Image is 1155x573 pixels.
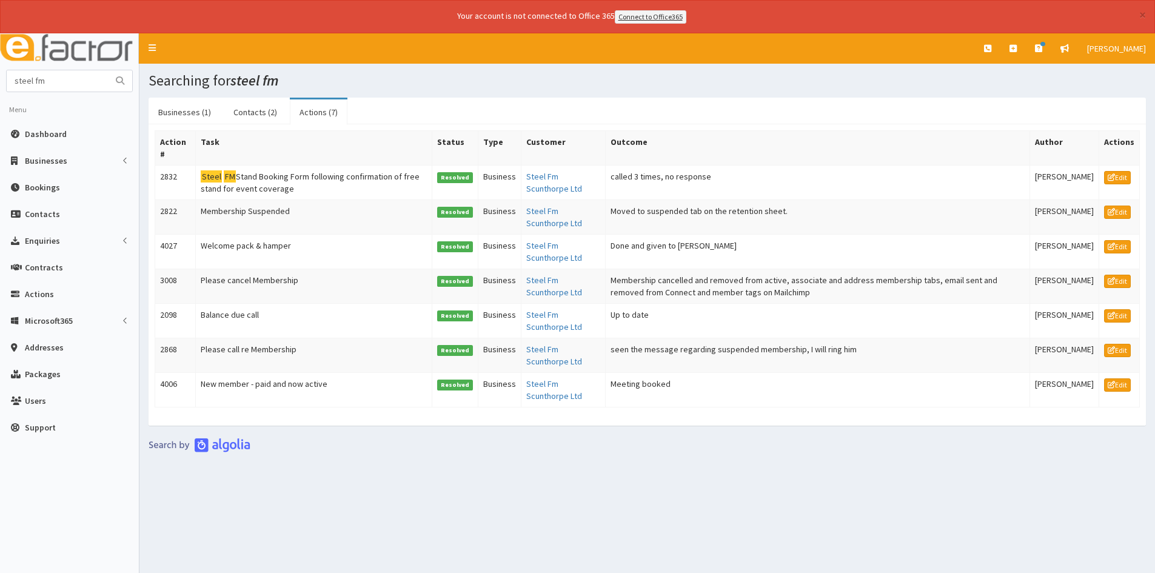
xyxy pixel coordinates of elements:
[290,99,347,125] a: Actions (7)
[1029,338,1099,372] td: [PERSON_NAME]
[224,170,236,183] mark: FM
[155,303,196,338] td: 2098
[196,269,432,303] td: Please cancel Membership
[1104,378,1131,392] a: Edit
[230,71,279,90] i: steel fm
[149,99,221,125] a: Businesses (1)
[196,338,432,372] td: Please call re Membership
[478,269,521,303] td: Business
[478,130,521,165] th: Type
[437,172,474,183] span: Resolved
[25,182,60,193] span: Bookings
[478,234,521,269] td: Business
[526,309,582,332] a: Steel Fm Scunthorpe Ltd
[25,395,46,406] span: Users
[1104,275,1131,288] a: Edit
[25,369,61,380] span: Packages
[196,234,432,269] td: Welcome pack & hamper
[478,199,521,234] td: Business
[606,165,1030,199] td: called 3 times, no response
[25,289,54,300] span: Actions
[1087,43,1146,54] span: [PERSON_NAME]
[606,130,1030,165] th: Outcome
[1104,240,1131,253] a: Edit
[526,275,582,298] a: Steel Fm Scunthorpe Ltd
[478,372,521,407] td: Business
[201,170,222,183] mark: Steel
[25,342,64,353] span: Addresses
[25,129,67,139] span: Dashboard
[521,130,606,165] th: Customer
[478,165,521,199] td: Business
[1029,234,1099,269] td: [PERSON_NAME]
[196,372,432,407] td: New member - paid and now active
[25,315,73,326] span: Microsoft365
[606,199,1030,234] td: Moved to suspended tab on the retention sheet.
[437,207,474,218] span: Resolved
[606,338,1030,372] td: seen the message regarding suspended membership, I will ring him
[1099,130,1139,165] th: Actions
[615,10,686,24] a: Connect to Office365
[606,303,1030,338] td: Up to date
[7,70,109,92] input: Search...
[25,209,60,219] span: Contacts
[1029,199,1099,234] td: [PERSON_NAME]
[606,269,1030,303] td: Membership cancelled and removed from active, associate and address membership tabs, email sent a...
[1104,206,1131,219] a: Edit
[155,165,196,199] td: 2832
[478,303,521,338] td: Business
[196,165,432,199] td: Stand Booking Form following confirmation of free stand for event coverage
[606,234,1030,269] td: Done and given to [PERSON_NAME]
[437,380,474,390] span: Resolved
[526,171,582,194] a: Steel Fm Scunthorpe Ltd
[1078,33,1155,64] a: [PERSON_NAME]
[526,378,582,401] a: Steel Fm Scunthorpe Ltd
[196,303,432,338] td: Balance due call
[25,235,60,246] span: Enquiries
[526,240,582,263] a: Steel Fm Scunthorpe Ltd
[25,262,63,273] span: Contracts
[606,372,1030,407] td: Meeting booked
[1029,372,1099,407] td: [PERSON_NAME]
[224,99,287,125] a: Contacts (2)
[526,206,582,229] a: Steel Fm Scunthorpe Ltd
[1029,130,1099,165] th: Author
[149,73,1146,89] h1: Searching for
[437,241,474,252] span: Resolved
[25,422,56,433] span: Support
[432,130,478,165] th: Status
[1139,8,1146,21] button: ×
[149,438,250,452] img: search-by-algolia-light-background.png
[155,338,196,372] td: 2868
[478,338,521,372] td: Business
[155,234,196,269] td: 4027
[1104,171,1131,184] a: Edit
[196,130,432,165] th: Task
[155,199,196,234] td: 2822
[1104,344,1131,357] a: Edit
[217,10,926,24] div: Your account is not connected to Office 365
[526,344,582,367] a: Steel Fm Scunthorpe Ltd
[1029,165,1099,199] td: [PERSON_NAME]
[437,276,474,287] span: Resolved
[437,345,474,356] span: Resolved
[155,372,196,407] td: 4006
[1104,309,1131,323] a: Edit
[155,130,196,165] th: Action #
[1029,269,1099,303] td: [PERSON_NAME]
[196,199,432,234] td: Membership Suspended
[1029,303,1099,338] td: [PERSON_NAME]
[25,155,67,166] span: Businesses
[437,310,474,321] span: Resolved
[155,269,196,303] td: 3008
